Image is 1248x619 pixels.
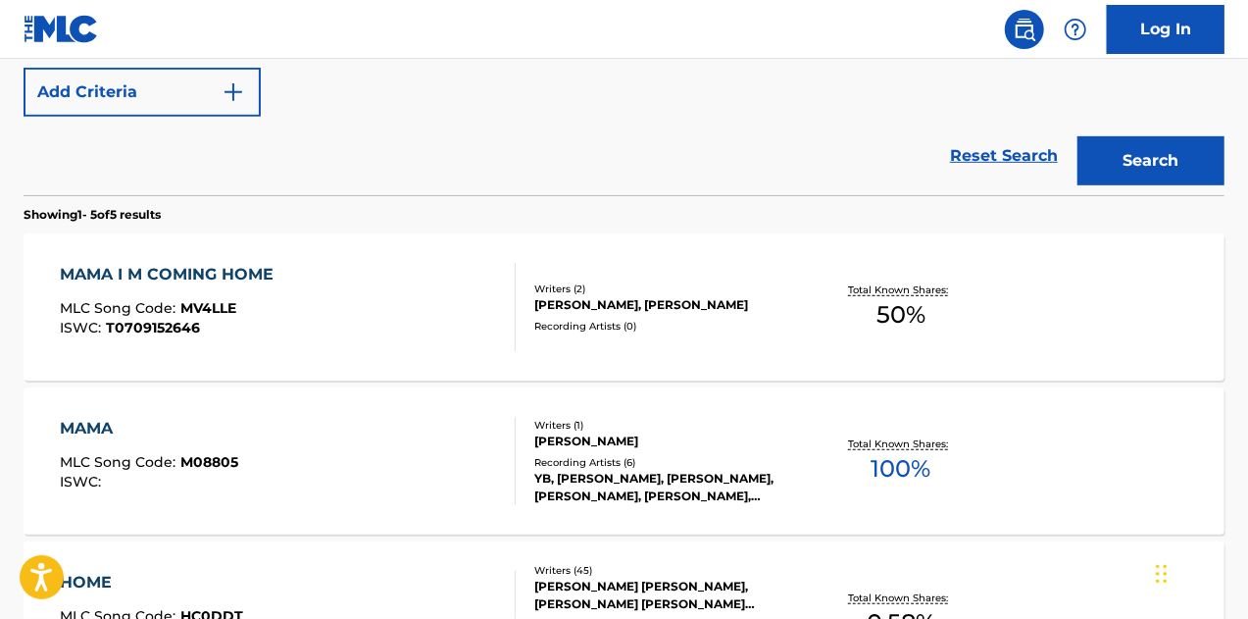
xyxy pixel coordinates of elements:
[60,417,238,440] div: MAMA
[60,263,283,286] div: MAMA I M COMING HOME
[180,299,236,317] span: MV4LLE
[24,68,261,117] button: Add Criteria
[24,15,99,43] img: MLC Logo
[849,591,954,605] p: Total Known Shares:
[60,319,106,336] span: ISWC :
[222,80,245,104] img: 9d2ae6d4665cec9f34b9.svg
[534,319,801,334] div: Recording Artists ( 0 )
[534,455,801,470] div: Recording Artists ( 6 )
[534,563,801,578] div: Writers ( 45 )
[849,283,954,297] p: Total Known Shares:
[876,297,925,333] span: 50 %
[180,453,238,471] span: M08805
[534,418,801,433] div: Writers ( 1 )
[1056,10,1095,49] div: Help
[60,571,243,594] div: HOME
[60,299,180,317] span: MLC Song Code :
[60,453,180,471] span: MLC Song Code :
[534,296,801,314] div: [PERSON_NAME], [PERSON_NAME]
[106,319,200,336] span: T0709152646
[534,282,801,296] div: Writers ( 2 )
[1005,10,1044,49] a: Public Search
[940,134,1068,178] a: Reset Search
[1107,5,1224,54] a: Log In
[1013,18,1036,41] img: search
[534,433,801,450] div: [PERSON_NAME]
[1064,18,1087,41] img: help
[534,578,801,613] div: [PERSON_NAME] [PERSON_NAME], [PERSON_NAME] [PERSON_NAME] [PERSON_NAME], [PERSON_NAME], [PERSON_NA...
[60,473,106,490] span: ISWC :
[849,437,954,451] p: Total Known Shares:
[1150,525,1248,619] iframe: Chat Widget
[24,387,1224,535] a: MAMAMLC Song Code:M08805ISWC:Writers (1)[PERSON_NAME]Recording Artists (6)YB, [PERSON_NAME], [PER...
[24,233,1224,381] a: MAMA I M COMING HOMEMLC Song Code:MV4LLEISWC:T0709152646Writers (2)[PERSON_NAME], [PERSON_NAME]Re...
[872,451,931,487] span: 100 %
[534,470,801,505] div: YB, [PERSON_NAME], [PERSON_NAME], [PERSON_NAME], [PERSON_NAME],[PERSON_NAME], [PERSON_NAME], [PER...
[24,206,161,224] p: Showing 1 - 5 of 5 results
[1077,136,1224,185] button: Search
[1156,544,1168,603] div: Drag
